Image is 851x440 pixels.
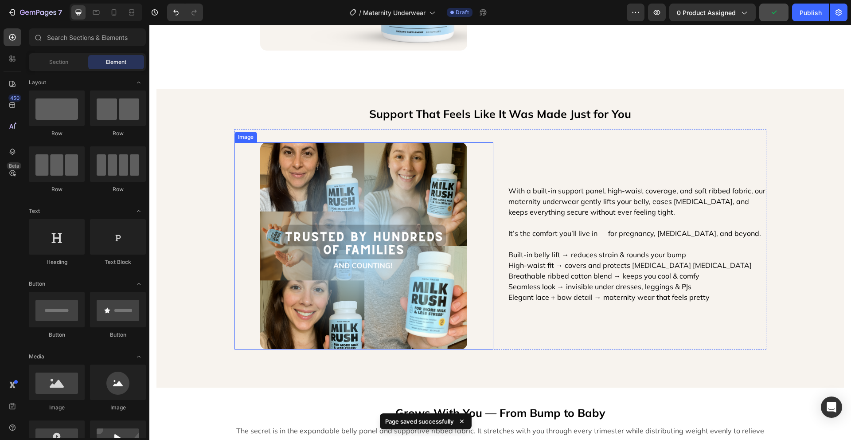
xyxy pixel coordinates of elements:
div: Open Intercom Messenger [821,397,842,418]
button: 7 [4,4,66,21]
span: Draft [456,8,469,16]
span: Maternity Underwear [363,8,425,17]
p: High-waist fit → covers and protects [MEDICAL_DATA] [MEDICAL_DATA] [359,235,616,246]
span: Layout [29,79,46,86]
span: Element [106,58,126,66]
div: 450 [8,94,21,102]
span: Media [29,353,44,361]
span: Toggle open [132,204,146,218]
p: Breathable ribbed cotton blend → keeps you cool & comfy [359,246,616,256]
span: Section [49,58,68,66]
iframe: Design area [149,25,851,440]
div: Row [29,185,85,193]
div: Row [90,130,146,137]
p: Seamless look → invisible under dresses, leggings & PJs [359,256,616,267]
button: 0 product assigned [669,4,756,21]
span: Toggle open [132,75,146,90]
input: Search Sections & Elements [29,28,146,46]
div: Image [90,404,146,412]
p: It’s the comfort you’ll live in — for pregnancy, [MEDICAL_DATA], and beyond. [359,203,616,214]
span: / [359,8,361,17]
div: Button [29,331,85,339]
div: Undo/Redo [167,4,203,21]
div: Row [90,185,146,193]
span: Text [29,207,40,215]
div: Beta [7,162,21,169]
span: 0 product assigned [677,8,736,17]
span: Toggle open [132,277,146,291]
p: Elegant lace + bow detail → maternity wear that feels pretty [359,267,616,278]
p: 7 [58,7,62,18]
div: Image [29,404,85,412]
span: Toggle open [132,350,146,364]
span: Button [29,280,45,288]
p: Grows With You — From Bump to Baby [86,378,616,398]
p: The secret is in the expandable belly panel and supportive ribbed fabric. It stretches with you t... [86,400,616,425]
div: Publish [800,8,822,17]
button: Publish [792,4,829,21]
div: Rich Text Editor. Editing area: main [85,377,617,399]
p: Built-in belly lift → reduces strain & rounds your bump [359,224,616,235]
p: With a built-in support panel, high-waist coverage, and soft ribbed fabric, our maternity underwe... [359,161,616,192]
div: Button [90,331,146,339]
div: Text Block [90,258,146,266]
div: Row [29,130,85,137]
div: Heading [29,258,85,266]
p: Page saved successfully [385,417,454,426]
